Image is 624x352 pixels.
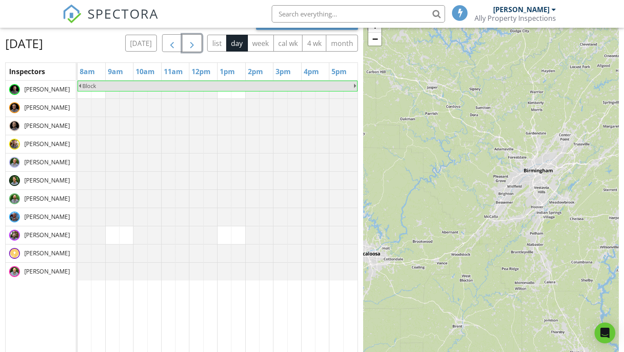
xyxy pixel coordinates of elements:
img: 0n7a6240.jpg [9,212,20,222]
a: 3pm [273,65,293,78]
a: 2pm [246,65,265,78]
img: ally__009_pp_copy.jpg [9,139,20,150]
img: img_6013.jpg [9,266,20,277]
img: 0n7a6268.jpg [9,230,20,241]
span: [PERSON_NAME] [23,121,71,130]
a: 1pm [218,65,237,78]
span: [PERSON_NAME] [23,267,71,276]
button: week [247,35,274,52]
button: 4 wk [302,35,326,52]
button: cal wk [273,35,303,52]
img: facetune_17062025081409.jpg [9,102,20,113]
button: Previous day [162,34,182,52]
img: facetune_17062025080525.jpg [9,121,20,131]
a: 10am [133,65,157,78]
span: [PERSON_NAME] [23,158,71,166]
a: SPECTORA [62,12,159,30]
img: facetune_17062025081534.jpg [9,84,20,95]
a: 11am [162,65,185,78]
button: [DATE] [125,35,157,52]
img: The Best Home Inspection Software - Spectora [62,4,81,23]
div: [PERSON_NAME] [493,5,549,14]
span: [PERSON_NAME] [23,194,71,203]
button: list [207,35,227,52]
img: ally_final_logo_copy.jpg [9,248,20,259]
h2: [DATE] [5,35,43,52]
span: [PERSON_NAME] [23,176,71,185]
img: img_6011.jpg [9,175,20,186]
span: [PERSON_NAME] [23,103,71,112]
img: img_6010.jpg [9,157,20,168]
span: Block [82,82,96,90]
button: day [226,35,248,52]
span: SPECTORA [88,4,159,23]
img: img_6012.jpg [9,193,20,204]
span: [PERSON_NAME] [23,212,71,221]
a: 4pm [302,65,321,78]
div: Ally Property Inspections [474,14,556,23]
a: 9am [106,65,125,78]
a: 8am [78,65,97,78]
span: Inspectors [9,67,45,76]
a: Zoom out [368,33,381,46]
span: [PERSON_NAME] [23,249,71,257]
span: [PERSON_NAME] [23,231,71,239]
span: [PERSON_NAME] [23,85,71,94]
a: 12pm [189,65,213,78]
input: Search everything... [272,5,445,23]
div: Open Intercom Messenger [595,323,615,343]
button: Next day [182,34,202,52]
a: 5pm [329,65,349,78]
span: [PERSON_NAME] [23,140,71,148]
button: month [326,35,358,52]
